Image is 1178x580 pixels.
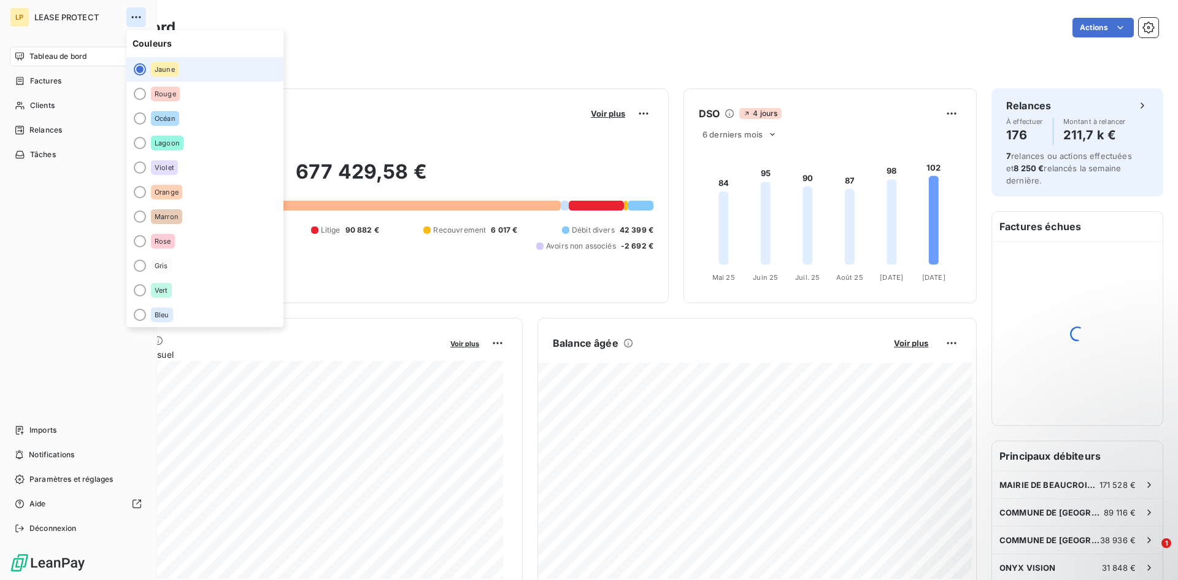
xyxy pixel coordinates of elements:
[29,425,56,436] span: Imports
[10,7,29,27] div: LP
[546,241,616,252] span: Avoirs non associés
[155,238,171,245] span: Rose
[69,160,653,196] h2: 677 429,58 €
[621,241,653,252] span: -2 692 €
[433,225,486,236] span: Recouvrement
[491,225,517,236] span: 6 017 €
[155,90,176,98] span: Rouge
[591,109,625,118] span: Voir plus
[1102,563,1136,573] span: 31 848 €
[126,30,283,57] span: Couleurs
[587,108,629,119] button: Voir plus
[572,225,615,236] span: Débit divers
[29,523,77,534] span: Déconnexion
[1161,538,1171,548] span: 1
[1072,18,1134,37] button: Actions
[30,100,55,111] span: Clients
[29,498,46,509] span: Aide
[1006,151,1132,185] span: relances ou actions effectuées et relancés la semaine dernière.
[699,106,720,121] h6: DSO
[155,164,174,171] span: Violet
[29,51,87,62] span: Tableau de bord
[992,441,1163,471] h6: Principaux débiteurs
[890,338,932,349] button: Voir plus
[155,66,175,73] span: Jaune
[894,338,928,348] span: Voir plus
[447,338,483,349] button: Voir plus
[1063,125,1126,145] h4: 211,7 k €
[155,188,179,196] span: Orange
[933,461,1178,547] iframe: Intercom notifications message
[69,348,442,361] span: Chiffre d'affaires mensuel
[836,273,863,282] tspan: Août 25
[30,75,61,87] span: Factures
[450,339,479,348] span: Voir plus
[1006,125,1043,145] h4: 176
[553,336,618,350] h6: Balance âgée
[10,494,147,514] a: Aide
[620,225,653,236] span: 42 399 €
[1006,98,1051,113] h6: Relances
[1006,118,1043,125] span: À effectuer
[739,108,781,119] span: 4 jours
[880,273,903,282] tspan: [DATE]
[155,139,180,147] span: Lagoon
[30,149,56,160] span: Tâches
[155,115,175,122] span: Océan
[321,225,341,236] span: Litige
[1063,118,1126,125] span: Montant à relancer
[155,262,168,269] span: Gris
[29,474,113,485] span: Paramètres et réglages
[1136,538,1166,568] iframe: Intercom live chat
[29,449,74,460] span: Notifications
[999,563,1056,573] span: ONYX VISION
[10,553,86,573] img: Logo LeanPay
[345,225,379,236] span: 90 882 €
[34,12,123,22] span: LEASE PROTECT
[155,311,169,319] span: Bleu
[753,273,778,282] tspan: Juin 25
[703,130,763,139] span: 6 derniers mois
[1014,163,1044,173] span: 8 250 €
[29,125,62,136] span: Relances
[1006,151,1011,161] span: 7
[795,273,820,282] tspan: Juil. 25
[155,287,168,294] span: Vert
[712,273,735,282] tspan: Mai 25
[992,212,1163,241] h6: Factures échues
[155,213,179,220] span: Marron
[922,273,945,282] tspan: [DATE]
